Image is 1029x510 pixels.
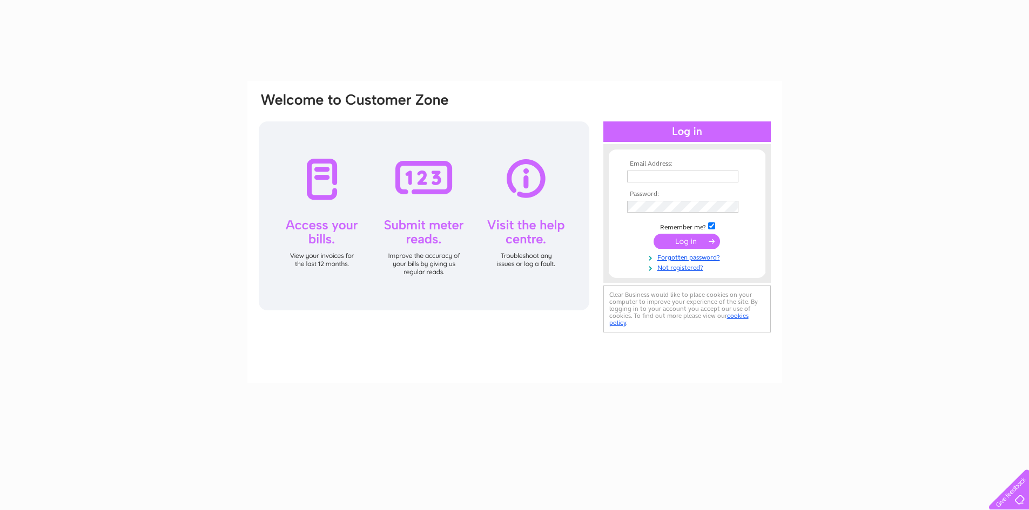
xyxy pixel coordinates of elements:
[624,191,750,198] th: Password:
[627,262,750,272] a: Not registered?
[624,221,750,232] td: Remember me?
[624,160,750,168] th: Email Address:
[654,234,720,249] input: Submit
[603,285,771,332] div: Clear Business would like to place cookies on your computer to improve your experience of the sit...
[627,251,750,262] a: Forgotten password?
[609,312,749,327] a: cookies policy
